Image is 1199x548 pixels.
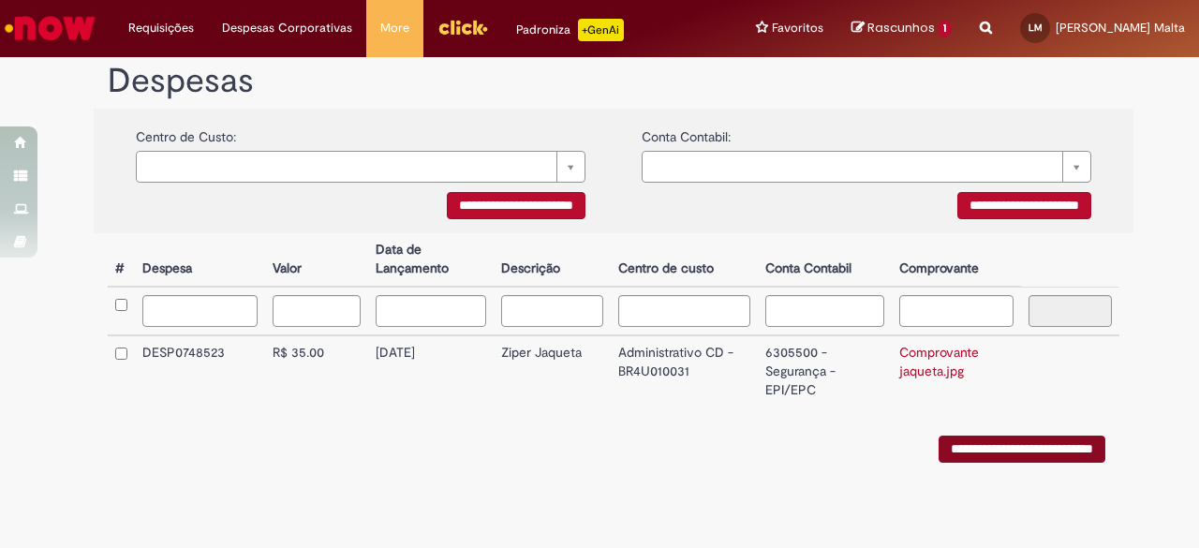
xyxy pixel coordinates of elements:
[368,233,494,287] th: Data de Lançamento
[772,19,823,37] span: Favoritos
[380,19,409,37] span: More
[437,13,488,41] img: click_logo_yellow_360x200.png
[128,19,194,37] span: Requisições
[108,63,1119,100] h1: Despesas
[1056,20,1185,36] span: [PERSON_NAME] Malta
[494,233,611,287] th: Descrição
[265,335,368,407] td: R$ 35.00
[516,19,624,41] div: Padroniza
[1029,22,1043,34] span: LM
[222,19,352,37] span: Despesas Corporativas
[899,344,979,379] a: Comprovante jaqueta.jpg
[938,21,952,37] span: 1
[265,233,368,287] th: Valor
[758,335,892,407] td: 6305500 - Segurança - EPI/EPC
[494,335,611,407] td: Ziper Jaqueta
[611,335,757,407] td: Administrativo CD - BR4U010031
[867,19,935,37] span: Rascunhos
[642,118,731,146] label: Conta Contabil:
[108,233,135,287] th: #
[851,20,952,37] a: Rascunhos
[758,233,892,287] th: Conta Contabil
[578,19,624,41] p: +GenAi
[135,233,265,287] th: Despesa
[135,335,265,407] td: DESP0748523
[892,335,1021,407] td: Comprovante jaqueta.jpg
[136,151,585,183] a: Limpar campo {0}
[136,118,236,146] label: Centro de Custo:
[892,233,1021,287] th: Comprovante
[611,233,757,287] th: Centro de custo
[642,151,1091,183] a: Limpar campo {0}
[2,9,98,47] img: ServiceNow
[368,335,494,407] td: [DATE]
